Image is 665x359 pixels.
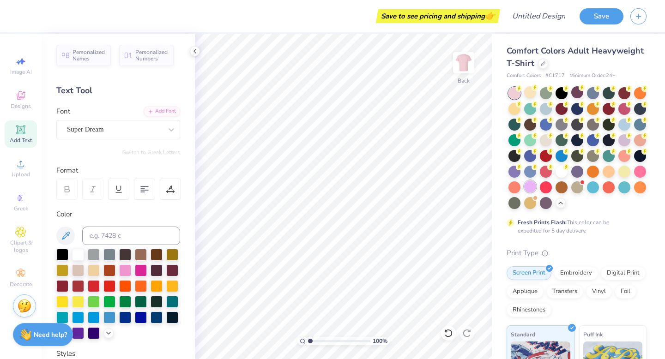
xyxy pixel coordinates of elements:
strong: Need help? [34,330,67,339]
img: Back [454,54,473,72]
div: Applique [507,285,544,299]
div: Embroidery [554,266,598,280]
div: Screen Print [507,266,551,280]
div: Text Tool [56,84,180,97]
span: Puff Ink [583,329,603,339]
div: Styles [56,348,180,359]
div: Print Type [507,248,647,258]
button: Switch to Greek Letters [122,149,180,156]
span: Comfort Colors [507,72,541,80]
span: Add Text [10,137,32,144]
span: Personalized Names [73,49,105,62]
span: Decorate [10,281,32,288]
span: # C1717 [545,72,565,80]
div: Back [458,77,470,85]
div: Add Font [144,106,180,117]
label: Font [56,106,70,117]
div: Save to see pricing and shipping [378,9,498,23]
div: Color [56,209,180,220]
span: Greek [14,205,28,212]
div: Format [56,165,181,176]
div: Digital Print [601,266,646,280]
span: Personalized Numbers [135,49,168,62]
span: Designs [11,102,31,110]
div: Vinyl [586,285,612,299]
div: This color can be expedited for 5 day delivery. [518,218,631,235]
div: Transfers [546,285,583,299]
span: Minimum Order: 24 + [569,72,616,80]
button: Save [580,8,623,24]
span: 👉 [485,10,495,21]
div: Rhinestones [507,303,551,317]
span: Upload [12,171,30,178]
input: e.g. 7428 c [82,227,180,245]
strong: Fresh Prints Flash: [518,219,567,226]
span: Image AI [10,68,32,76]
span: 100 % [373,337,387,345]
span: Clipart & logos [5,239,37,254]
span: Comfort Colors Adult Heavyweight T-Shirt [507,45,644,69]
input: Untitled Design [505,7,573,25]
span: Standard [511,329,535,339]
div: Foil [615,285,636,299]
